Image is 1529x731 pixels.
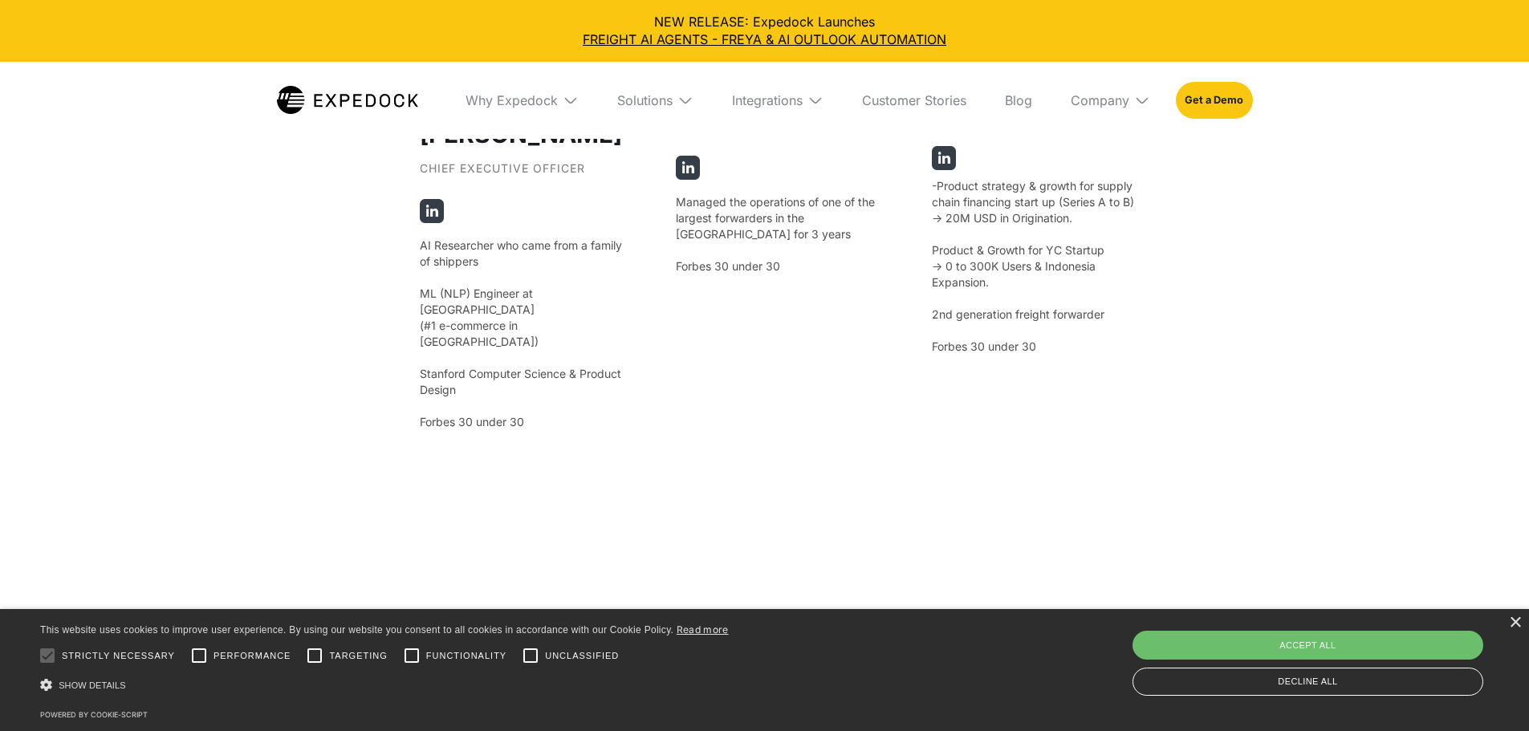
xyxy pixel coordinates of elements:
[604,62,706,139] div: Solutions
[1133,668,1483,696] div: Decline all
[617,92,673,108] div: Solutions
[992,62,1045,139] a: Blog
[677,623,729,636] a: Read more
[40,624,673,636] span: This website uses cookies to improve user experience. By using our website you consent to all coo...
[676,194,878,274] p: Managed the operations of one of the largest forwarders in the [GEOGRAPHIC_DATA] for 3 years Forb...
[453,62,592,139] div: Why Expedock
[732,92,803,108] div: Integrations
[545,649,619,663] span: Unclassified
[1133,631,1483,660] div: Accept all
[40,674,729,696] div: Show details
[13,30,1516,48] a: FREIGHT AI AGENTS - FREYA & AI OUTLOOK AUTOMATION
[1176,82,1252,119] a: Get a Demo
[719,62,836,139] div: Integrations
[13,13,1516,49] div: NEW RELEASE: Expedock Launches
[62,649,175,663] span: Strictly necessary
[426,649,506,663] span: Functionality
[59,680,126,690] span: Show details
[420,238,622,430] p: AI Researcher who came from a family of shippers ‍ ML (NLP) Engineer at [GEOGRAPHIC_DATA] (#1 e-c...
[1058,62,1163,139] div: Company
[213,649,291,663] span: Performance
[466,92,558,108] div: Why Expedock
[1262,558,1529,731] iframe: Chat Widget
[849,62,979,139] a: Customer Stories
[420,162,622,189] div: Chief Executive Officer
[40,710,148,719] a: Powered by cookie-script
[932,178,1134,355] p: -Product strategy & growth for supply chain financing start up (Series A to B) -> 20M USD in Orig...
[1071,92,1129,108] div: Company
[329,649,387,663] span: Targeting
